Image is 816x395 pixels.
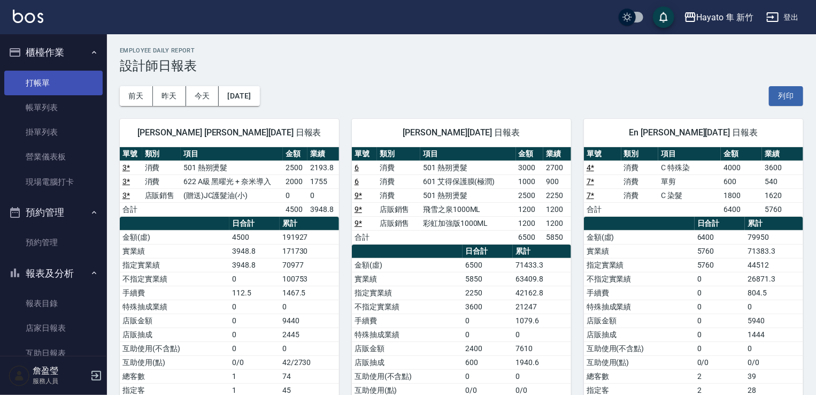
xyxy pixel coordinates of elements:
td: 6500 [463,258,513,272]
td: 4500 [283,202,307,216]
td: 特殊抽成業績 [584,300,695,314]
td: 2400 [463,341,513,355]
td: 0/0 [229,355,280,369]
td: C 染髮 [658,188,721,202]
td: 合計 [352,230,377,244]
td: 0 [463,328,513,341]
td: 指定實業績 [352,286,463,300]
td: 3600 [762,161,803,174]
td: 消費 [142,174,181,188]
td: 5760 [762,202,803,216]
img: Logo [13,10,43,23]
td: 2250 [463,286,513,300]
td: 消費 [377,161,420,174]
td: 單剪 [658,174,721,188]
td: 總客數 [584,369,695,383]
a: 營業儀表板 [4,145,103,169]
td: 2250 [543,188,571,202]
td: 1200 [543,202,571,216]
td: 900 [543,174,571,188]
td: 1000 [516,174,544,188]
td: 店販金額 [352,341,463,355]
td: 0 [513,369,571,383]
td: 804.5 [745,286,803,300]
td: 42162.8 [513,286,571,300]
td: 0/0 [695,355,745,369]
td: 互助使用(不含點) [120,341,229,355]
td: 0 [745,341,803,355]
td: 6400 [695,230,745,244]
td: 特殊抽成業績 [352,328,463,341]
th: 單號 [120,147,142,161]
th: 金額 [283,147,307,161]
td: 26871.3 [745,272,803,286]
td: 1200 [516,202,544,216]
td: 39 [745,369,803,383]
td: 4000 [721,161,762,174]
button: 列印 [769,86,803,106]
td: 1467.5 [280,286,339,300]
a: 6 [355,163,359,172]
td: 2 [695,369,745,383]
p: 服務人員 [33,376,87,386]
td: 171730 [280,244,339,258]
td: 1079.6 [513,314,571,328]
td: 金額(虛) [584,230,695,244]
td: 5760 [695,244,745,258]
td: 互助使用(不含點) [352,369,463,383]
button: 登出 [762,7,803,27]
td: 手續費 [120,286,229,300]
td: 0 [229,328,280,341]
td: 1755 [307,174,339,188]
td: 540 [762,174,803,188]
td: 191927 [280,230,339,244]
td: 0 [695,272,745,286]
table: a dense table [120,147,339,217]
td: 2500 [516,188,544,202]
td: 44512 [745,258,803,272]
td: 1620 [762,188,803,202]
a: 現場電腦打卡 [4,170,103,194]
td: 600 [721,174,762,188]
td: 601 艾得保護膜(極潤) [420,174,515,188]
td: 0 [695,286,745,300]
span: [PERSON_NAME][DATE] 日報表 [365,127,558,138]
td: 71433.3 [513,258,571,272]
td: 3600 [463,300,513,314]
td: C 特殊染 [658,161,721,174]
td: 金額(虛) [352,258,463,272]
td: 1940.6 [513,355,571,369]
th: 單號 [352,147,377,161]
td: 不指定實業績 [120,272,229,286]
td: 合計 [120,202,142,216]
td: 0 [745,300,803,314]
td: 0 [229,314,280,328]
td: 店販抽成 [120,328,229,341]
td: 63409.8 [513,272,571,286]
a: 預約管理 [4,230,103,255]
td: 店販抽成 [352,355,463,369]
td: 店販金額 [584,314,695,328]
td: 42/2730 [280,355,339,369]
td: 飛雪之泉1000ML [420,202,515,216]
td: 消費 [377,174,420,188]
td: 21247 [513,300,571,314]
td: 2000 [283,174,307,188]
td: 總客數 [120,369,229,383]
td: 0 [463,314,513,328]
td: 3948.8 [229,258,280,272]
td: 501 熱朔燙髮 [181,161,283,174]
td: 0/0 [745,355,803,369]
td: 3948.8 [229,244,280,258]
th: 單號 [584,147,621,161]
td: 0 [229,341,280,355]
button: 昨天 [153,86,186,106]
td: 4500 [229,230,280,244]
button: 前天 [120,86,153,106]
td: 1800 [721,188,762,202]
th: 累計 [513,245,571,259]
td: 0 [283,188,307,202]
a: 6 [355,177,359,186]
td: 71383.3 [745,244,803,258]
td: 合計 [584,202,621,216]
